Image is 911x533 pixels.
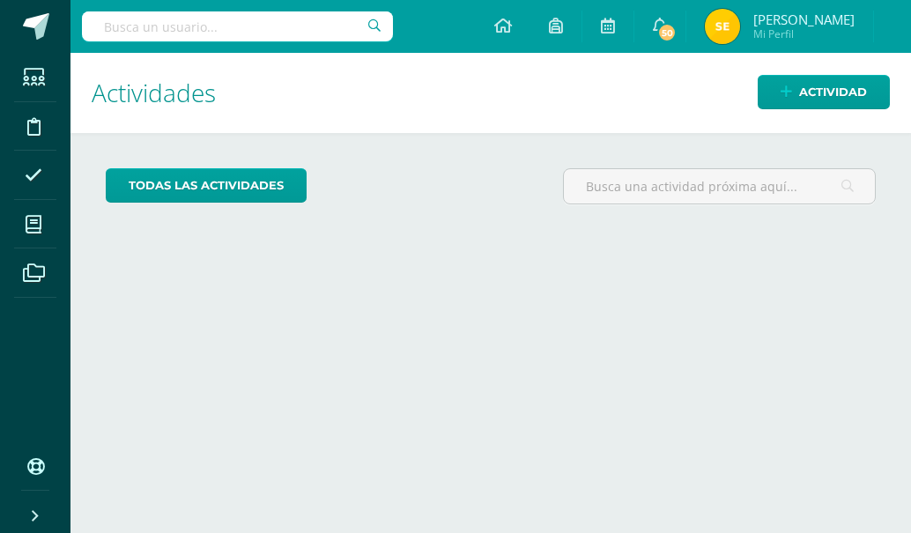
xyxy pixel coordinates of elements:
[753,11,855,28] span: [PERSON_NAME]
[106,168,307,203] a: todas las Actividades
[705,9,740,44] img: 4bad093d77cd7ecf46967f1ed9d7601c.png
[82,11,393,41] input: Busca un usuario...
[799,76,867,108] span: Actividad
[758,75,890,109] a: Actividad
[92,53,890,133] h1: Actividades
[564,169,875,204] input: Busca una actividad próxima aquí...
[753,26,855,41] span: Mi Perfil
[657,23,677,42] span: 50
